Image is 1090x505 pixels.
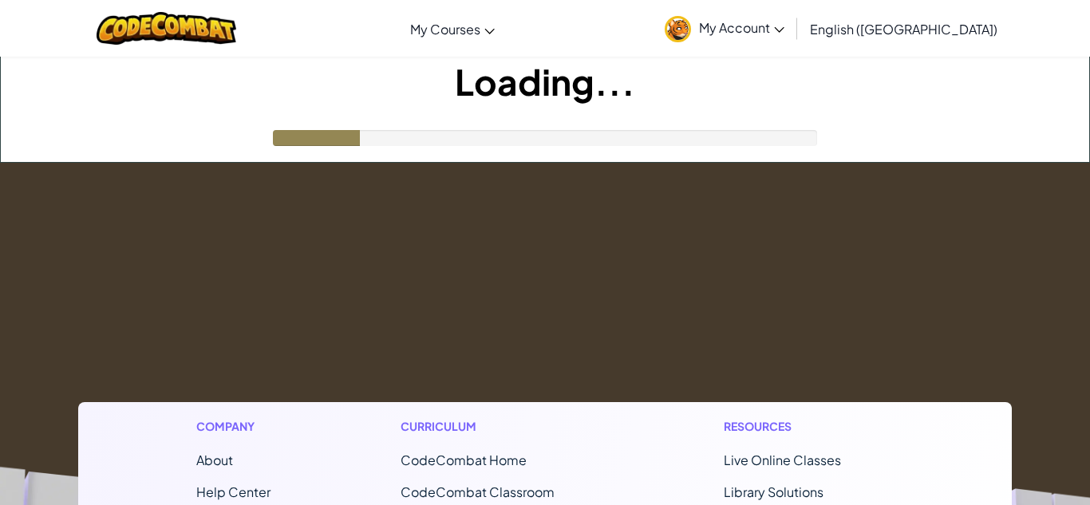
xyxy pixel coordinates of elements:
[402,7,503,50] a: My Courses
[401,483,555,500] a: CodeCombat Classroom
[724,483,823,500] a: Library Solutions
[196,452,233,468] a: About
[724,452,841,468] a: Live Online Classes
[724,418,894,435] h1: Resources
[97,12,236,45] img: CodeCombat logo
[802,7,1005,50] a: English ([GEOGRAPHIC_DATA])
[810,21,997,37] span: English ([GEOGRAPHIC_DATA])
[401,418,594,435] h1: Curriculum
[401,452,527,468] span: CodeCombat Home
[196,418,271,435] h1: Company
[665,16,691,42] img: avatar
[657,3,792,53] a: My Account
[196,483,271,500] a: Help Center
[410,21,480,37] span: My Courses
[1,57,1089,106] h1: Loading...
[699,19,784,36] span: My Account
